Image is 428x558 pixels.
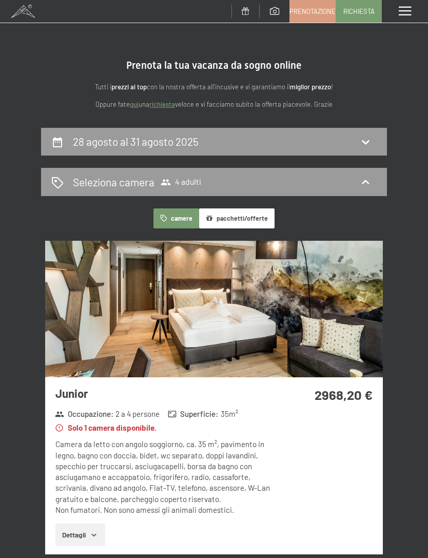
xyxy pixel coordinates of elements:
strong: Solo 1 camera disponibile. [55,422,157,433]
h2: 28 agosto al 31 agosto 2025 [73,135,199,148]
a: richiesta [149,100,175,108]
button: pacchetti/offerte [199,208,275,228]
a: Richiesta [336,1,381,22]
strong: prezzi al top [111,83,147,91]
span: 2 a 4 persone [115,409,160,419]
strong: miglior prezzo [290,83,331,91]
a: quì [130,100,139,108]
strong: Occupazione : [55,409,113,419]
span: 35 m² [221,409,238,419]
span: Prenota la tua vacanza da sogno online [126,59,302,71]
button: Dettagli [55,524,105,546]
img: mss_renderimg.php [45,241,383,377]
p: Tutti i con la nostra offerta all'incusive e vi garantiamo il ! [41,82,387,92]
div: Camera da letto con angolo soggiorno, ca. 35 m², pavimento in legno, bagno con doccia, bidet, wc ... [55,439,282,515]
span: 4 adulti [161,177,201,187]
strong: Superficie : [168,409,219,419]
span: Prenotazione [289,7,336,16]
strong: 2968,20 € [315,387,373,402]
span: Richiesta [343,7,375,16]
button: camere [153,208,199,228]
p: Oppure fate una veloce e vi facciamo subito la offerta piacevole. Grazie [41,99,387,110]
h2: Seleziona camera [73,175,154,189]
h3: Junior [55,386,282,401]
a: Prenotazione [290,1,335,22]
